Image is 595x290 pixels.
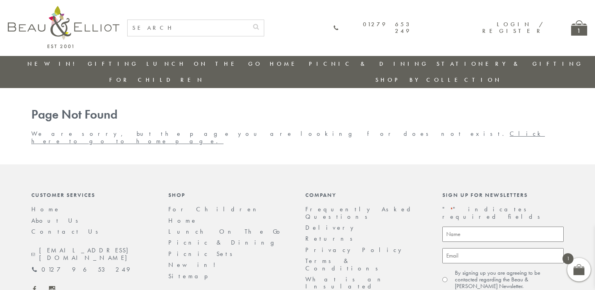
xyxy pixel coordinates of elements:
[305,234,358,243] a: Returns
[31,205,60,213] a: Home
[442,206,564,220] p: " " indicates required fields
[168,272,218,280] a: Sitemap
[23,108,572,145] div: We are sorry, but the page you are looking for does not exist.
[31,216,83,225] a: About Us
[168,250,238,258] a: Picnic Sets
[442,227,564,242] input: Name
[305,257,383,272] a: Terms & Conditions
[563,253,573,264] span: 1
[8,6,119,48] img: logo
[31,227,103,236] a: Contact Us
[309,60,429,68] a: Picnic & Dining
[31,192,153,198] div: Customer Services
[442,192,564,198] div: Sign up for newsletters
[455,270,564,290] label: By signing up you are agreeing to be contacted regarding the Beau & [PERSON_NAME] Newsletter.
[305,246,406,254] a: Privacy Policy
[31,130,545,145] a: Click here to go to home page.
[375,76,502,84] a: Shop by collection
[31,247,153,261] a: [EMAIL_ADDRESS][DOMAIN_NAME]
[168,238,282,247] a: Picnic & Dining
[128,20,248,36] input: SEARCH
[168,261,221,269] a: New in!
[168,205,262,213] a: For Children
[31,266,130,273] a: 01279 653 249
[305,223,358,232] a: Delivery
[27,60,80,68] a: New in!
[270,60,301,68] a: Home
[146,60,262,68] a: Lunch On The Go
[109,76,204,84] a: For Children
[482,20,544,35] a: Login / Register
[168,227,285,236] a: Lunch On The Go
[333,21,411,35] a: 01279 653 249
[305,192,427,198] div: Company
[436,60,583,68] a: Stationery & Gifting
[88,60,139,68] a: Gifting
[168,192,290,198] div: Shop
[442,248,564,263] input: Email
[305,205,415,220] a: Frequently Asked Questions
[168,216,197,225] a: Home
[571,20,587,36] a: 1
[31,108,564,122] h1: Page Not Found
